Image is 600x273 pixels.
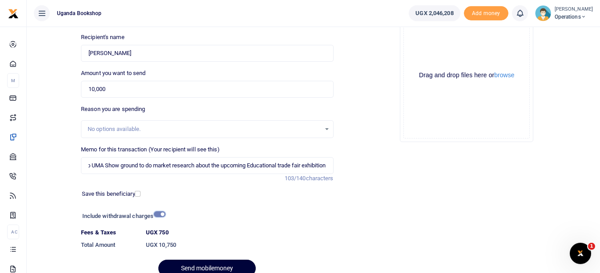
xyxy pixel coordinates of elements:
[494,72,514,78] button: browse
[77,228,142,237] dt: Fees & Taxes
[415,9,453,18] span: UGX 2,046,208
[88,125,320,134] div: No options available.
[409,5,460,21] a: UGX 2,046,208
[82,213,161,220] h6: Include withdrawal charges
[7,225,19,239] li: Ac
[81,69,145,78] label: Amount you want to send
[81,105,145,114] label: Reason you are spending
[464,6,508,21] li: Toup your wallet
[400,9,533,142] div: File Uploader
[405,5,463,21] li: Wallet ballance
[81,145,220,154] label: Memo for this transaction (Your recipient will see this)
[570,243,591,264] iframe: Intercom live chat
[588,243,595,250] span: 1
[555,6,593,13] small: [PERSON_NAME]
[53,9,105,17] span: Uganda bookshop
[404,71,529,79] div: Drag and drop files here or
[8,8,19,19] img: logo-small
[306,175,334,182] span: characters
[81,45,333,62] input: Loading name...
[285,175,306,182] span: 103/140
[8,10,19,16] a: logo-small logo-large logo-large
[535,5,593,21] a: profile-user [PERSON_NAME] Operations
[81,33,125,42] label: Recipient's name
[555,13,593,21] span: Operations
[464,9,508,16] a: Add money
[81,157,333,174] input: Enter extra information
[464,6,508,21] span: Add money
[535,5,551,21] img: profile-user
[82,190,135,198] label: Save this beneficiary
[81,81,333,98] input: UGX
[146,228,169,237] label: UGX 750
[146,241,334,249] h6: UGX 10,750
[7,73,19,88] li: M
[81,241,139,249] h6: Total Amount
